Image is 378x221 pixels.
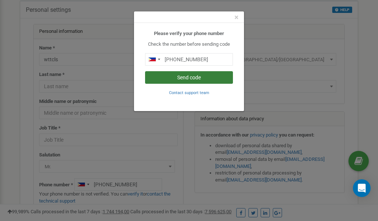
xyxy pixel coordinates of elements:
[353,179,371,197] div: Open Intercom Messenger
[234,13,238,22] span: ×
[145,53,233,66] input: 0905 123 4567
[145,53,162,65] div: Telephone country code
[169,90,209,95] a: Contact support team
[154,31,224,36] b: Please verify your phone number
[234,14,238,21] button: Close
[145,41,233,48] p: Check the number before sending code
[145,71,233,84] button: Send code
